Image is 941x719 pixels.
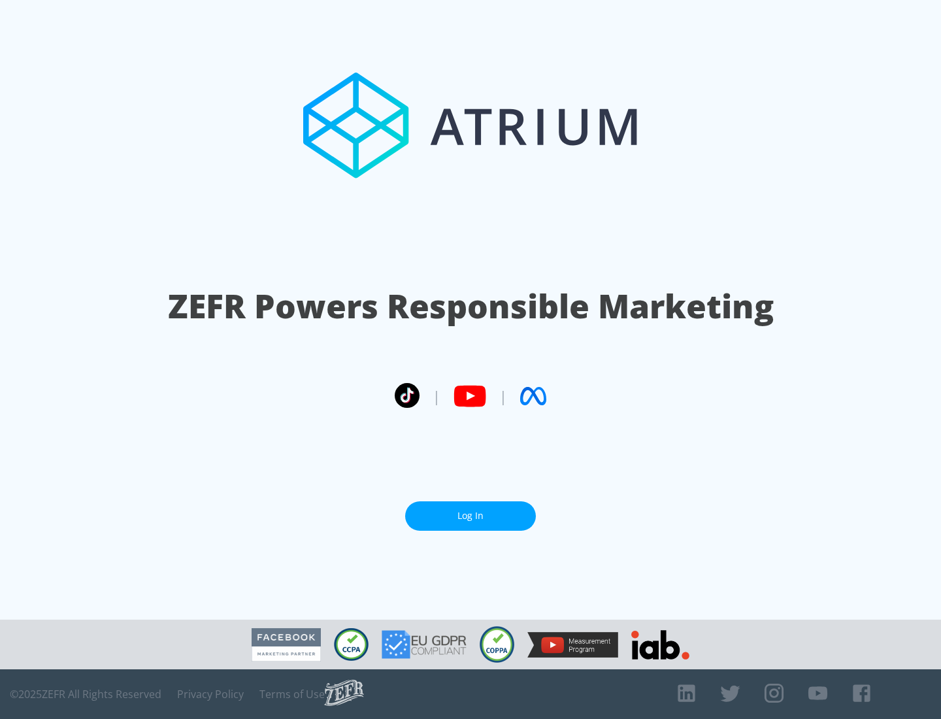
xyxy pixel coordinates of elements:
a: Log In [405,501,536,531]
a: Privacy Policy [177,688,244,701]
span: © 2025 ZEFR All Rights Reserved [10,688,161,701]
img: COPPA Compliant [480,626,514,663]
img: CCPA Compliant [334,628,369,661]
span: | [433,386,440,406]
a: Terms of Use [259,688,325,701]
img: IAB [631,630,689,660]
span: | [499,386,507,406]
img: GDPR Compliant [382,630,467,659]
h1: ZEFR Powers Responsible Marketing [168,284,774,329]
img: Facebook Marketing Partner [252,628,321,661]
img: YouTube Measurement Program [527,632,618,658]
